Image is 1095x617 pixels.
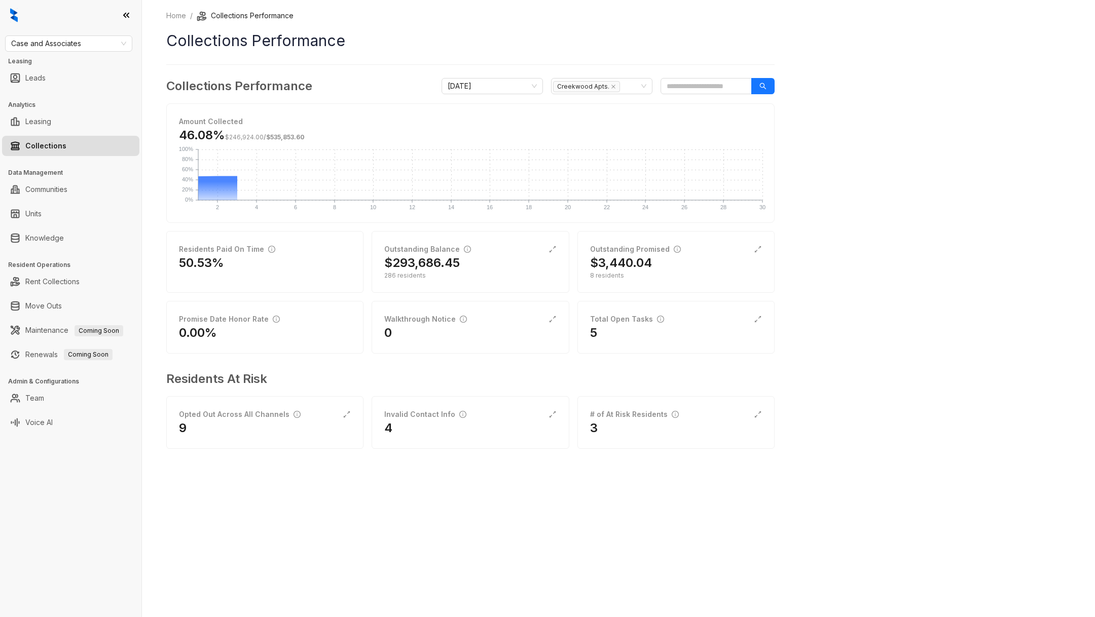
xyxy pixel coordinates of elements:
[590,271,762,280] div: 8 residents
[273,316,280,323] span: info-circle
[25,412,53,433] a: Voice AI
[2,344,139,365] li: Renewals
[25,388,44,408] a: Team
[8,377,141,386] h3: Admin & Configurations
[590,325,597,341] h2: 5
[2,412,139,433] li: Voice AI
[25,68,46,88] a: Leads
[759,204,765,210] text: 30
[720,204,726,210] text: 28
[2,68,139,88] li: Leads
[197,10,294,21] li: Collections Performance
[487,204,493,210] text: 16
[657,316,664,323] span: info-circle
[166,29,775,52] h1: Collections Performance
[759,83,766,90] span: search
[333,204,336,210] text: 8
[164,10,188,21] a: Home
[754,410,762,418] span: expand-alt
[179,255,224,271] h2: 50.53%
[2,111,139,132] li: Leasing
[549,315,557,323] span: expand-alt
[179,127,305,143] h3: 46.08%
[25,136,66,156] a: Collections
[384,314,467,325] div: Walkthrough Notice
[25,111,51,132] a: Leasing
[590,420,598,436] h2: 3
[590,409,679,420] div: # of At Risk Residents
[268,246,275,253] span: info-circle
[590,244,681,255] div: Outstanding Promised
[642,204,648,210] text: 24
[2,296,139,316] li: Move Outs
[549,245,557,253] span: expand-alt
[179,146,193,152] text: 100%
[565,204,571,210] text: 20
[25,344,113,365] a: RenewalsComing Soon
[590,314,664,325] div: Total Open Tasks
[8,260,141,269] h3: Resident Operations
[384,271,556,280] div: 286 residents
[2,320,139,340] li: Maintenance
[225,133,305,141] span: /
[8,100,141,109] h3: Analytics
[409,204,415,210] text: 12
[75,325,123,336] span: Coming Soon
[8,57,141,66] h3: Leasing
[549,410,557,418] span: expand-alt
[10,8,18,22] img: logo
[8,168,141,177] h3: Data Management
[384,420,392,436] h2: 4
[64,349,113,360] span: Coming Soon
[179,244,275,255] div: Residents Paid On Time
[384,255,460,271] h2: $293,686.45
[459,411,466,418] span: info-circle
[448,204,454,210] text: 14
[25,228,64,248] a: Knowledge
[182,156,193,162] text: 80%
[384,409,466,420] div: Invalid Contact Info
[25,272,80,292] a: Rent Collections
[179,314,280,325] div: Promise Date Honor Rate
[179,117,243,126] strong: Amount Collected
[754,315,762,323] span: expand-alt
[2,228,139,248] li: Knowledge
[2,204,139,224] li: Units
[590,255,652,271] h2: $3,440.04
[464,246,471,253] span: info-circle
[2,272,139,292] li: Rent Collections
[182,176,193,182] text: 40%
[182,166,193,172] text: 60%
[611,84,616,89] span: close
[179,420,187,436] h2: 9
[225,133,264,141] span: $246,924.00
[182,186,193,192] text: 20%
[216,204,219,210] text: 2
[166,77,312,95] h3: Collections Performance
[25,179,67,200] a: Communities
[384,325,392,341] h2: 0
[11,36,126,51] span: Case and Associates
[2,136,139,156] li: Collections
[674,246,681,253] span: info-circle
[25,296,62,316] a: Move Outs
[179,325,217,341] h2: 0.00%
[266,133,305,141] span: $535,853.60
[190,10,193,21] li: /
[370,204,376,210] text: 10
[255,204,258,210] text: 4
[166,370,766,388] h3: Residents At Risk
[179,409,301,420] div: Opted Out Across All Channels
[2,179,139,200] li: Communities
[553,81,620,92] span: Creekwood Apts.
[294,411,301,418] span: info-circle
[526,204,532,210] text: 18
[604,204,610,210] text: 22
[460,316,467,323] span: info-circle
[448,79,537,94] span: September 2025
[2,388,139,408] li: Team
[754,245,762,253] span: expand-alt
[384,244,471,255] div: Outstanding Balance
[185,197,193,203] text: 0%
[672,411,679,418] span: info-circle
